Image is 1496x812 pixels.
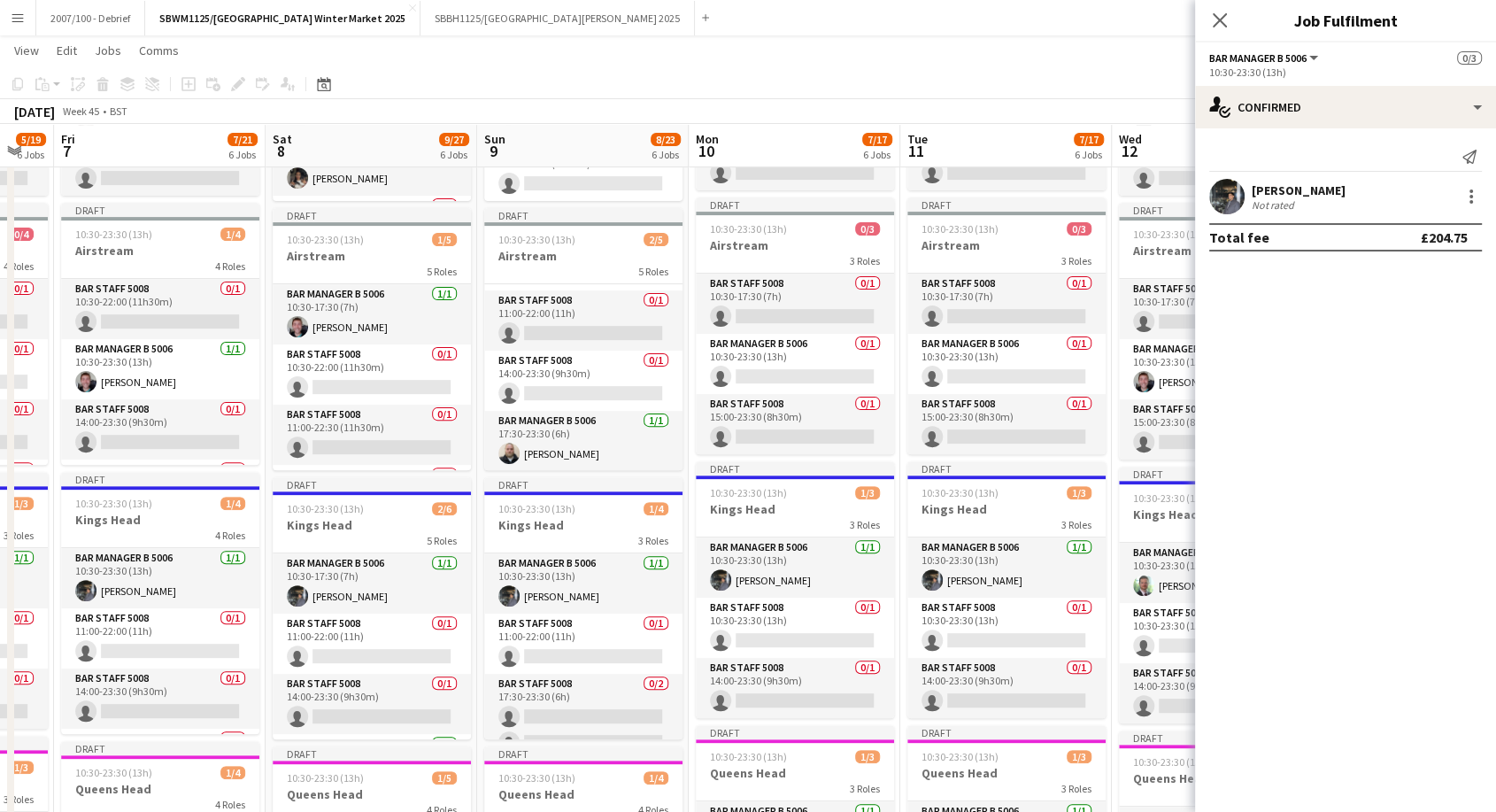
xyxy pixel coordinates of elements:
[1209,51,1321,65] button: Bar Manager B 5006
[1209,228,1269,246] div: Total fee
[95,43,121,58] span: Jobs
[420,1,695,35] button: SBBH1125/[GEOGRAPHIC_DATA][PERSON_NAME] 2025
[7,39,46,62] a: View
[1252,198,1298,212] div: Not rated
[1195,9,1496,32] h3: Job Fulfilment
[1195,86,1496,128] div: Confirmed
[14,103,55,120] div: [DATE]
[1252,182,1346,198] div: [PERSON_NAME]
[145,1,420,35] button: SBWM1125/[GEOGRAPHIC_DATA] Winter Market 2025
[1421,228,1468,246] div: £204.75
[88,39,128,62] a: Jobs
[132,39,186,62] a: Comms
[110,104,127,118] div: BST
[1209,66,1482,79] div: 10:30-23:30 (13h)
[139,43,179,58] span: Comms
[58,104,103,118] span: Week 45
[14,43,39,58] span: View
[57,43,77,58] span: Edit
[36,1,145,35] button: 2007/100 - Debrief
[50,39,84,62] a: Edit
[1209,51,1307,65] span: Bar Manager B 5006
[1457,51,1482,65] span: 0/3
